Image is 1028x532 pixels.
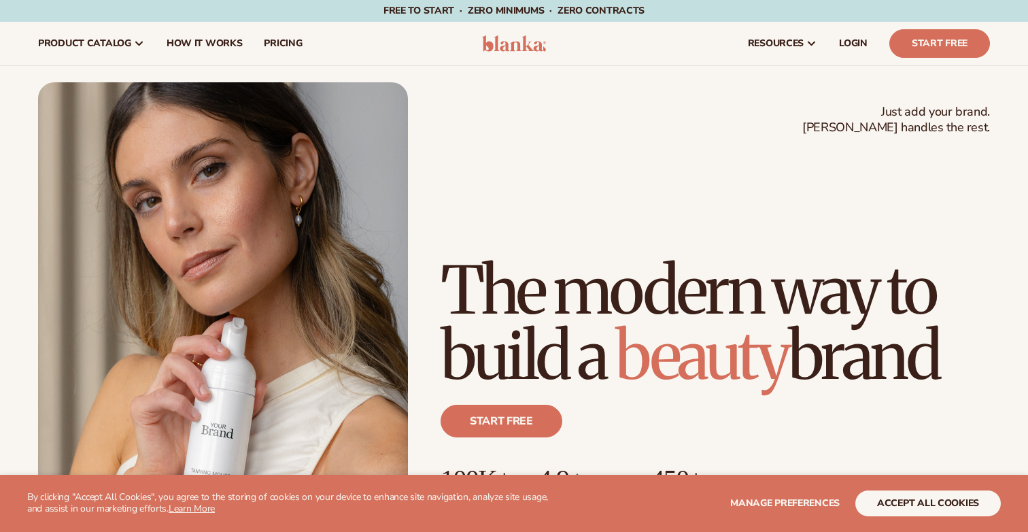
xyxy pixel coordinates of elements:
[27,22,156,65] a: product catalog
[441,258,990,388] h1: The modern way to build a brand
[264,38,302,49] span: pricing
[482,35,547,52] img: logo
[441,405,562,437] a: Start free
[889,29,990,58] a: Start Free
[839,38,868,49] span: LOGIN
[828,22,878,65] a: LOGIN
[441,465,511,495] p: 100K+
[748,38,804,49] span: resources
[651,465,753,495] p: 450+
[167,38,243,49] span: How It Works
[737,22,828,65] a: resources
[855,491,1001,516] button: accept all cookies
[730,491,840,516] button: Manage preferences
[615,315,788,397] span: beauty
[802,104,990,136] span: Just add your brand. [PERSON_NAME] handles the rest.
[156,22,254,65] a: How It Works
[27,492,558,515] p: By clicking "Accept All Cookies", you agree to the storing of cookies on your device to enhance s...
[38,38,131,49] span: product catalog
[253,22,313,65] a: pricing
[169,502,215,515] a: Learn More
[538,465,623,495] p: 4.9
[383,4,645,17] span: Free to start · ZERO minimums · ZERO contracts
[730,497,840,510] span: Manage preferences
